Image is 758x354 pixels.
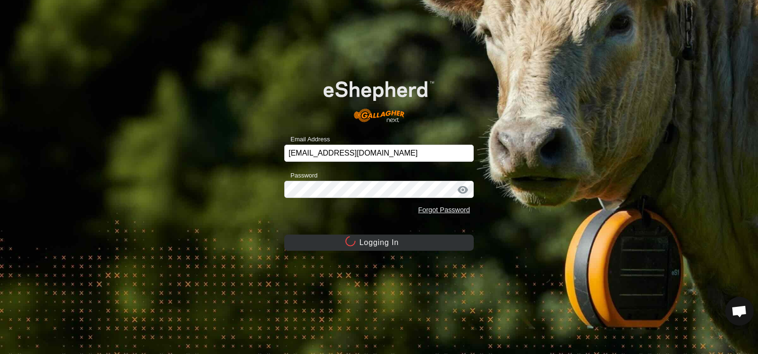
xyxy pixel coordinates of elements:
[284,171,318,180] label: Password
[284,135,330,144] label: Email Address
[303,65,455,130] img: E-shepherd Logo
[284,145,474,162] input: Email Address
[284,235,474,251] button: Logging In
[725,297,754,325] div: Open chat
[418,206,470,214] a: Forgot Password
